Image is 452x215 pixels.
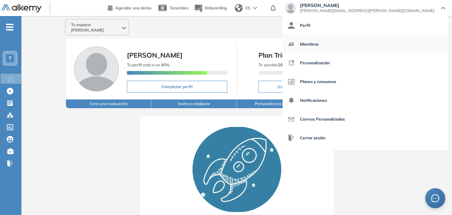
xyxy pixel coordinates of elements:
[288,17,443,33] a: Perfil
[300,130,325,146] span: Cerrar sesión
[288,22,295,29] img: icon
[288,78,295,85] img: icon
[253,7,257,9] img: arrow
[237,99,322,108] button: Personaliza la experiencia
[235,4,243,12] img: world
[278,62,283,67] b: 20
[288,111,443,127] a: Correos Personalizados
[300,92,327,109] span: Notificaciones
[6,26,13,28] i: -
[205,5,227,10] span: Onboarding
[115,5,151,10] span: Agendar una demo
[108,3,151,11] a: Agendar una demo
[288,97,295,104] img: icon
[245,5,250,11] span: ES
[258,62,307,67] span: Te quedan Evaluaciones
[170,5,189,10] span: Tutoriales
[193,127,281,212] img: Rocket
[288,60,295,66] img: icon
[300,74,336,90] span: Planes y consumos
[288,55,443,71] a: Personalización
[288,74,443,90] a: Planes y consumos
[300,8,435,13] span: [PERSON_NAME][EMAIL_ADDRESS][PERSON_NAME][DOMAIN_NAME]
[288,41,295,48] img: icon
[288,116,295,123] img: icon
[194,1,227,15] button: Onboarding
[300,17,310,33] span: Perfil
[151,99,237,108] button: Invita a colaborar
[258,81,325,93] button: ¡Consigue más!
[300,111,345,127] span: Correos Personalizados
[300,36,319,52] span: Miembros
[1,4,42,13] img: Logo
[258,50,398,60] span: Plan Trial
[127,51,182,59] span: [PERSON_NAME]
[127,62,169,67] span: Tu perfil está a un 80%
[431,194,439,202] span: message
[74,47,119,91] img: Foto de perfil
[66,99,151,108] button: Crea una evaluación
[71,22,121,33] span: Tu espacio [PERSON_NAME]
[300,55,330,71] span: Personalización
[127,81,227,93] button: Completar perfil
[288,92,443,109] a: Notificaciones
[288,36,443,52] a: Miembros
[288,135,295,141] img: icon
[300,3,435,8] span: [PERSON_NAME]
[9,56,12,61] span: T
[288,130,325,146] button: Cerrar sesión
